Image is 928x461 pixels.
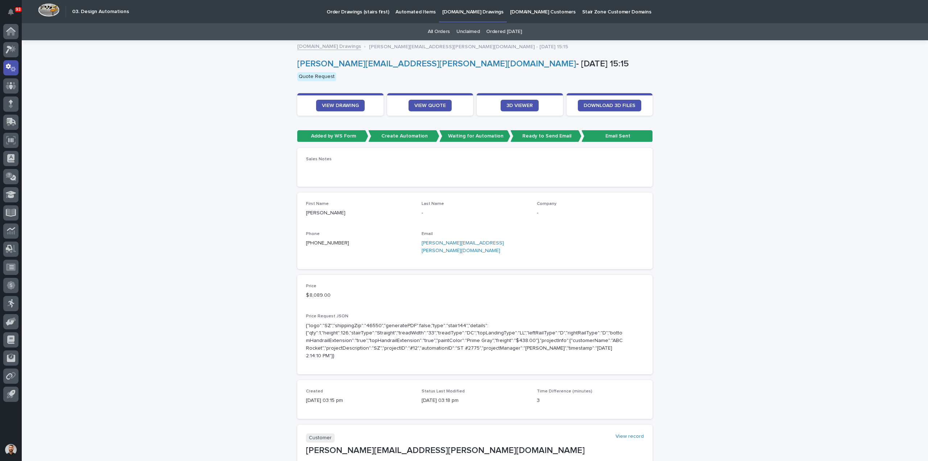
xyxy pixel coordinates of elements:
a: [PERSON_NAME][EMAIL_ADDRESS][PERSON_NAME][DOMAIN_NAME] [297,59,576,68]
p: Email Sent [581,130,652,142]
p: Customer [306,433,335,443]
span: Created [306,389,323,394]
span: Company [537,202,556,206]
span: Price [306,284,316,288]
p: - [DATE] 15:15 [297,59,650,69]
a: Ordered [DATE] [486,23,522,40]
p: - [422,209,529,217]
button: users-avatar [3,442,18,457]
p: 93 [16,7,21,12]
span: VIEW DRAWING [322,103,359,108]
a: 3D VIEWER [501,100,539,111]
span: Last Name [422,202,444,206]
p: Ready to Send Email [510,130,581,142]
a: DOWNLOAD 3D FILES [578,100,641,111]
img: Workspace Logo [38,3,59,17]
p: [PERSON_NAME] [306,209,413,217]
p: [DATE] 03:18 pm [422,397,529,404]
p: [DATE] 03:15 pm [306,397,413,404]
span: DOWNLOAD 3D FILES [584,103,635,108]
p: Create Automation [368,130,439,142]
p: - [537,209,644,217]
span: VIEW QUOTE [414,103,446,108]
p: [PERSON_NAME][EMAIL_ADDRESS][PERSON_NAME][DOMAIN_NAME] [306,445,644,456]
p: Added by WS Form [297,130,368,142]
span: Time Difference (minutes) [537,389,592,394]
div: Quote Request [297,72,336,81]
a: VIEW QUOTE [409,100,452,111]
a: View record [616,433,644,440]
h2: 03. Design Automations [72,9,129,15]
p: $ 8,089.00 [306,292,413,299]
p: [PERSON_NAME][EMAIL_ADDRESS][PERSON_NAME][DOMAIN_NAME] - [DATE] 15:15 [369,42,568,50]
span: 3D VIEWER [506,103,533,108]
a: [DOMAIN_NAME] Drawings [297,42,361,50]
a: [PHONE_NUMBER] [306,240,349,246]
a: Unclaimed [456,23,480,40]
p: {"logo":"SZ","shippingZip":"46550","generatePDF":false,"type":"stair144","details":{"qty":1,"heig... [306,322,626,360]
a: All Orders [428,23,450,40]
a: VIEW DRAWING [316,100,365,111]
p: 3 [537,397,644,404]
span: Sales Notes [306,157,332,161]
span: First Name [306,202,329,206]
button: Notifications [3,4,18,20]
span: Phone [306,232,320,236]
p: Waiting for Automation [439,130,510,142]
a: [PERSON_NAME][EMAIL_ADDRESS][PERSON_NAME][DOMAIN_NAME] [422,240,504,253]
span: Status Last Modified [422,389,465,394]
span: Email [422,232,433,236]
div: Notifications93 [9,9,18,20]
span: Price Request JSON [306,314,348,318]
